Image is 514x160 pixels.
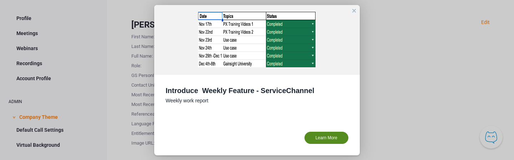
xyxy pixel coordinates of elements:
div: ∑aåāБδ ⷺ [3,11,104,19]
div: Learn More [304,132,348,144]
img: 1e65797b-99eb-4454-846a-e91a1670b10e.png [198,11,316,67]
div: ∑aåāБδ ⷺ [3,26,104,34]
div: close [351,8,357,14]
p: Weekly work report [166,98,348,104]
span: Introduce Weekly Feature - ServiceChannel [166,87,314,94]
div: ∑aåāБδ ⷺ [3,3,104,11]
div: ∑aåāБδ ⷺ [3,19,104,26]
